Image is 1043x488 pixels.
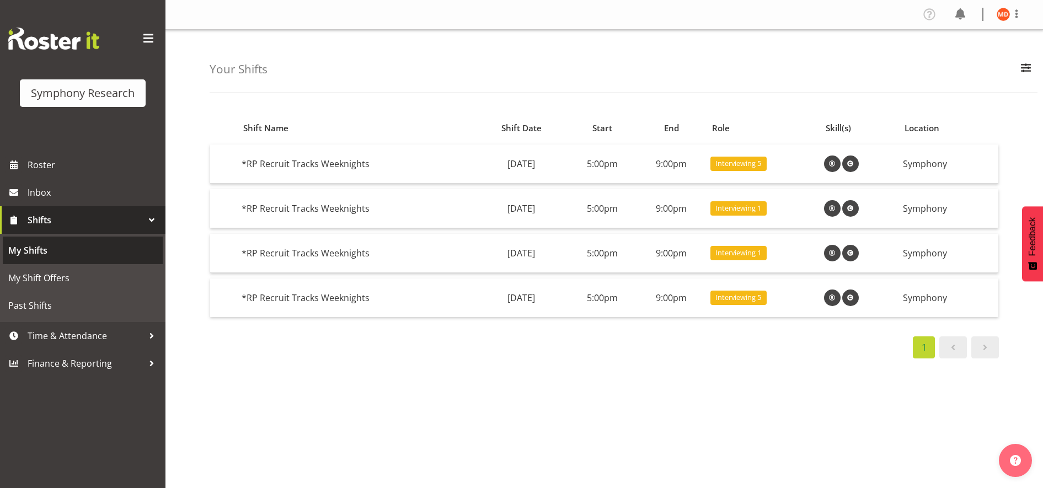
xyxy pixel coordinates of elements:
[568,234,637,273] td: 5:00pm
[1014,57,1037,82] button: Filter Employees
[664,122,679,135] span: End
[475,234,568,273] td: [DATE]
[31,85,135,101] div: Symphony Research
[28,328,143,344] span: Time & Attendance
[637,144,705,184] td: 9:00pm
[568,278,637,317] td: 5:00pm
[997,8,1010,21] img: maria-de-guzman11892.jpg
[568,144,637,184] td: 5:00pm
[210,63,268,76] h4: Your Shifts
[475,278,568,317] td: [DATE]
[237,278,475,317] td: *RP Recruit Tracks Weeknights
[637,234,705,273] td: 9:00pm
[1022,206,1043,281] button: Feedback - Show survey
[8,270,157,286] span: My Shift Offers
[8,297,157,314] span: Past Shifts
[826,122,851,135] span: Skill(s)
[3,237,163,264] a: My Shifts
[715,158,761,169] span: Interviewing 5
[501,122,542,135] span: Shift Date
[28,212,143,228] span: Shifts
[568,189,637,228] td: 5:00pm
[592,122,612,135] span: Start
[237,234,475,273] td: *RP Recruit Tracks Weeknights
[3,292,163,319] a: Past Shifts
[898,278,998,317] td: Symphony
[715,248,761,258] span: Interviewing 1
[475,189,568,228] td: [DATE]
[8,242,157,259] span: My Shifts
[28,355,143,372] span: Finance & Reporting
[715,292,761,303] span: Interviewing 5
[712,122,730,135] span: Role
[637,189,705,228] td: 9:00pm
[898,189,998,228] td: Symphony
[3,264,163,292] a: My Shift Offers
[28,157,160,173] span: Roster
[237,144,475,184] td: *RP Recruit Tracks Weeknights
[637,278,705,317] td: 9:00pm
[905,122,939,135] span: Location
[28,184,160,201] span: Inbox
[8,28,99,50] img: Rosterit website logo
[1010,455,1021,466] img: help-xxl-2.png
[898,144,998,184] td: Symphony
[898,234,998,273] td: Symphony
[475,144,568,184] td: [DATE]
[1028,217,1037,256] span: Feedback
[237,189,475,228] td: *RP Recruit Tracks Weeknights
[715,203,761,213] span: Interviewing 1
[243,122,288,135] span: Shift Name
